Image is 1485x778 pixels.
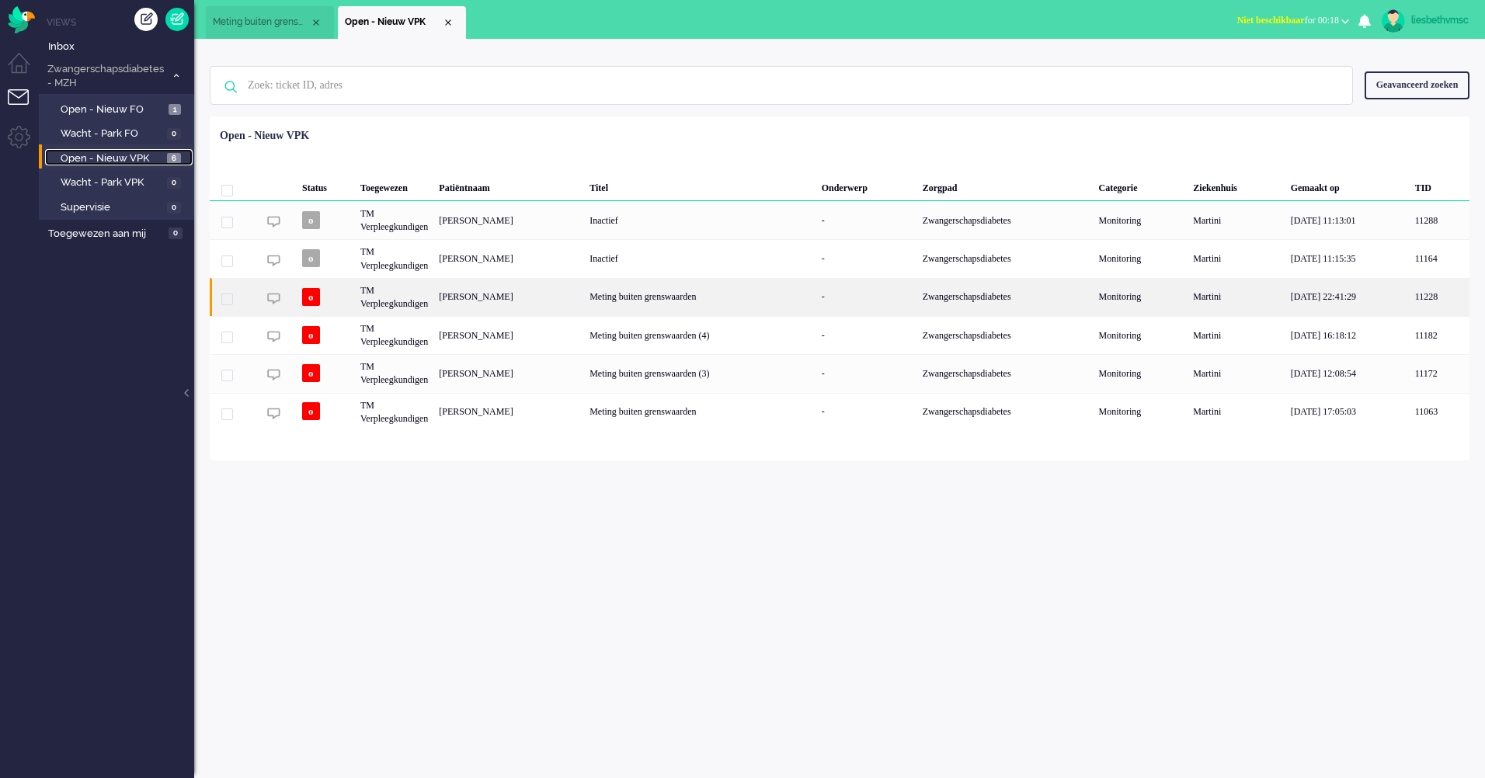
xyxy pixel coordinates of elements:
div: 11172 [210,354,1469,392]
div: TID [1410,170,1469,201]
div: Titel [584,170,816,201]
div: Gemaakt op [1285,170,1410,201]
img: ic_chat_grey.svg [267,368,280,381]
span: Niet beschikbaar [1237,15,1305,26]
div: TM Verpleegkundigen [355,393,433,431]
div: Monitoring [1094,354,1188,392]
span: Inbox [48,40,194,54]
div: [PERSON_NAME] [433,239,584,277]
span: for 00:18 [1237,15,1339,26]
div: [DATE] 22:41:29 [1285,278,1410,316]
div: Monitoring [1094,393,1188,431]
div: Creëer ticket [134,8,158,31]
div: - [816,278,917,316]
div: 11288 [210,201,1469,239]
a: Wacht - Park VPK 0 [45,173,193,190]
span: 0 [167,128,181,140]
div: Zorgpad [917,170,1094,201]
div: 11164 [1410,239,1469,277]
div: 11063 [1410,393,1469,431]
div: Zwangerschapsdiabetes [917,239,1094,277]
div: - [816,316,917,354]
li: View [338,6,466,39]
div: 11164 [210,239,1469,277]
li: Views [47,16,194,29]
div: 11063 [210,393,1469,431]
div: [PERSON_NAME] [433,201,584,239]
div: Martini [1188,201,1285,239]
span: Open - Nieuw VPK [345,16,442,29]
div: 11172 [1410,354,1469,392]
div: TM Verpleegkundigen [355,316,433,354]
img: ic_chat_grey.svg [267,215,280,228]
div: Meting buiten grenswaarden (4) [584,316,816,354]
div: Onderwerp [816,170,917,201]
div: Monitoring [1094,316,1188,354]
div: [DATE] 17:05:03 [1285,393,1410,431]
div: Inactief [584,239,816,277]
span: 0 [167,177,181,189]
div: 11288 [1410,201,1469,239]
span: Wacht - Park FO [61,127,163,141]
div: Martini [1188,393,1285,431]
li: 11310 [206,6,334,39]
a: Omnidesk [8,10,35,22]
span: o [302,249,320,267]
div: 11228 [210,278,1469,316]
div: Close tab [442,16,454,29]
li: Tickets menu [8,89,43,124]
div: Ziekenhuis [1188,170,1285,201]
div: [PERSON_NAME] [433,393,584,431]
img: avatar [1382,9,1405,33]
span: 0 [169,227,183,239]
div: Meting buiten grenswaarden [584,393,816,431]
img: ic_chat_grey.svg [267,330,280,343]
div: Categorie [1094,170,1188,201]
div: Zwangerschapsdiabetes [917,201,1094,239]
div: 11182 [1410,316,1469,354]
div: [DATE] 16:18:12 [1285,316,1410,354]
span: Wacht - Park VPK [61,175,163,190]
div: - [816,239,917,277]
div: Geavanceerd zoeken [1365,71,1469,99]
a: Open - Nieuw FO 1 [45,100,193,117]
div: 11228 [1410,278,1469,316]
span: Toegewezen aan mij [48,227,164,241]
span: Supervisie [61,200,163,215]
a: Wacht - Park FO 0 [45,124,193,141]
li: Niet beschikbaarfor 00:18 [1228,5,1358,39]
div: TM Verpleegkundigen [355,239,433,277]
div: Patiëntnaam [433,170,584,201]
div: - [816,393,917,431]
div: Open - Nieuw VPK [220,128,309,144]
span: o [302,402,320,420]
a: Open - Nieuw VPK 6 [45,149,193,166]
div: Toegewezen [355,170,433,201]
div: Zwangerschapsdiabetes [917,316,1094,354]
a: Supervisie 0 [45,198,193,215]
div: [PERSON_NAME] [433,354,584,392]
div: Zwangerschapsdiabetes [917,354,1094,392]
div: - [816,354,917,392]
span: 6 [167,153,181,165]
div: Monitoring [1094,201,1188,239]
div: Zwangerschapsdiabetes [917,393,1094,431]
div: [DATE] 11:13:01 [1285,201,1410,239]
span: o [302,326,320,344]
div: Monitoring [1094,239,1188,277]
img: ic_chat_grey.svg [267,292,280,305]
div: [PERSON_NAME] [433,278,584,316]
span: Open - Nieuw FO [61,102,165,117]
div: Martini [1188,354,1285,392]
div: Martini [1188,239,1285,277]
span: 1 [169,104,181,116]
div: Monitoring [1094,278,1188,316]
span: 0 [167,202,181,214]
span: o [302,211,320,229]
button: Niet beschikbaarfor 00:18 [1228,9,1358,32]
a: Quick Ticket [165,8,189,31]
img: ic_chat_grey.svg [267,407,280,420]
div: 11182 [210,316,1469,354]
div: - [816,201,917,239]
img: ic-search-icon.svg [210,67,251,107]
